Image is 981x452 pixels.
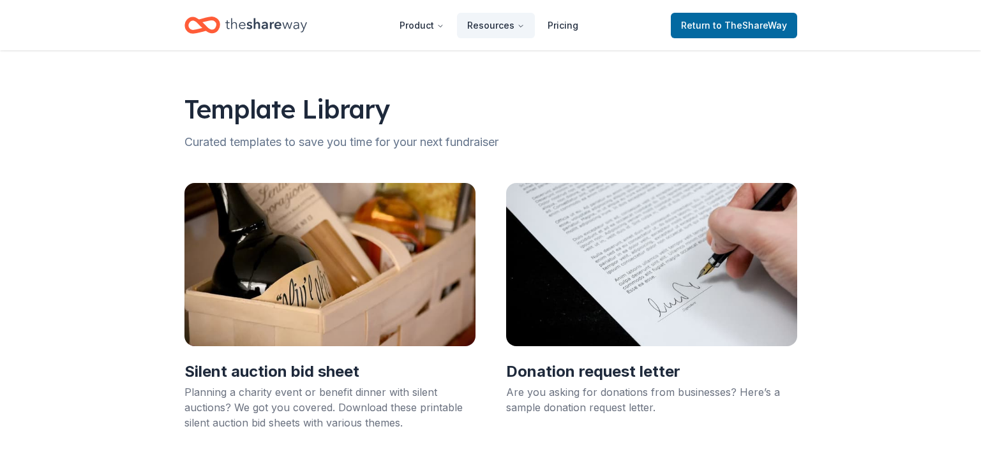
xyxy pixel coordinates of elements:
a: Cover photo for templateSilent auction bid sheetPlanning a charity event or benefit dinner with s... [174,173,486,451]
span: Return [681,18,787,33]
button: Resources [457,13,535,38]
div: Planning a charity event or benefit dinner with silent auctions? We got you covered. Download the... [184,384,476,430]
nav: Main [389,10,588,40]
span: to TheShareWay [713,20,787,31]
h2: Curated templates to save you time for your next fundraiser [184,132,797,152]
a: Returnto TheShareWay [671,13,797,38]
h2: Silent auction bid sheet [184,361,476,382]
a: Home [184,10,307,40]
button: Product [389,13,454,38]
h1: Template Library [184,91,797,127]
img: Cover photo for template [506,183,797,346]
h2: Donation request letter [506,361,797,382]
img: Cover photo for template [184,183,476,346]
a: Cover photo for templateDonation request letterAre you asking for donations from businesses? Here... [496,173,807,451]
a: Pricing [537,13,588,38]
div: Are you asking for donations from businesses? Here’s a sample donation request letter. [506,384,797,415]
